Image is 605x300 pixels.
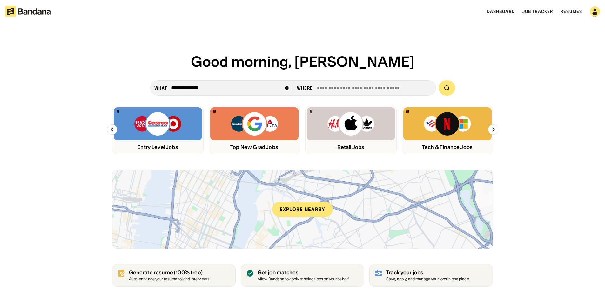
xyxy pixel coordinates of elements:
div: Where [297,85,313,91]
a: Bandana logoTrader Joe’s, Costco, Target logosEntry Level Jobs [112,106,204,154]
img: Trader Joe’s, Costco, Target logos [134,111,182,137]
img: Bandana logo [213,110,216,113]
a: Dashboard [487,9,515,14]
div: Tech & Finance Jobs [403,144,492,150]
div: Auto-enhance your resume to land interviews [129,277,209,281]
img: Bandana logo [117,110,119,113]
span: Good morning, [PERSON_NAME] [191,53,414,70]
a: Get job matches Allow Bandana to apply to select jobs on your behalf [241,264,364,287]
div: what [154,85,167,91]
a: Bandana logoH&M, Apply, Adidas logosRetail Jobs [305,106,397,154]
div: Explore nearby [272,202,333,217]
div: Allow Bandana to apply to select jobs on your behalf [258,277,349,281]
div: Retail Jobs [307,144,395,150]
div: Generate resume [129,270,209,276]
img: Bandana logo [406,110,409,113]
div: Top New Grad Jobs [210,144,299,150]
a: Job Tracker [522,9,553,14]
img: Bank of America, Netflix, Microsoft logos [423,111,471,137]
img: Bandana logo [310,110,312,113]
a: Generate resume (100% free)Auto-enhance your resume to land interviews [112,264,236,287]
div: Save, apply, and manage your jobs in one place [386,277,469,281]
a: Explore nearby [112,170,493,249]
span: (100% free) [174,269,203,276]
img: Bandana logotype [5,6,51,17]
img: H&M, Apply, Adidas logos [327,111,375,137]
a: Bandana logoCapital One, Google, Delta logosTop New Grad Jobs [209,106,300,154]
div: Entry Level Jobs [114,144,202,150]
img: Left Arrow [107,124,117,135]
a: Track your jobs Save, apply, and manage your jobs in one place [369,264,493,287]
div: Get job matches [258,270,349,276]
div: Track your jobs [386,270,469,276]
img: Capital One, Google, Delta logos [230,111,279,137]
a: Resumes [561,9,582,14]
a: Bandana logoBank of America, Netflix, Microsoft logosTech & Finance Jobs [402,106,493,154]
img: Right Arrow [488,124,498,135]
